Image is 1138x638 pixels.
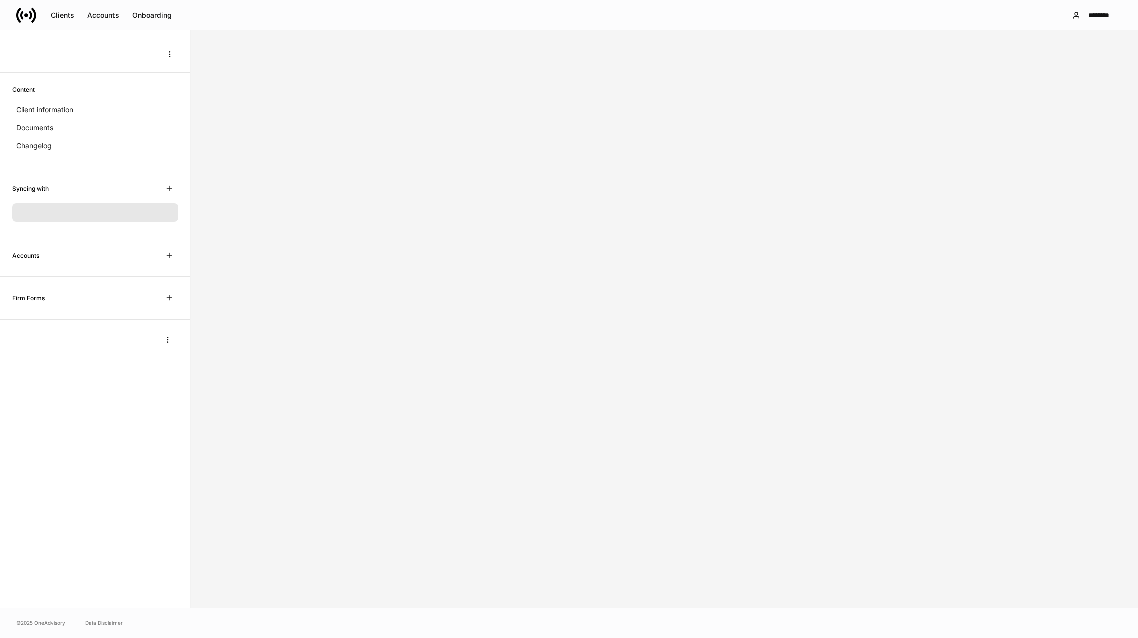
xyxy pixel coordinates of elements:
[87,12,119,19] div: Accounts
[12,137,178,155] a: Changelog
[16,619,65,627] span: © 2025 OneAdvisory
[12,184,49,193] h6: Syncing with
[16,104,73,115] p: Client information
[16,123,53,133] p: Documents
[12,100,178,119] a: Client information
[12,85,35,94] h6: Content
[126,7,178,23] button: Onboarding
[12,119,178,137] a: Documents
[51,12,74,19] div: Clients
[12,251,39,260] h6: Accounts
[85,619,123,627] a: Data Disclaimer
[12,293,45,303] h6: Firm Forms
[81,7,126,23] button: Accounts
[132,12,172,19] div: Onboarding
[44,7,81,23] button: Clients
[16,141,52,151] p: Changelog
